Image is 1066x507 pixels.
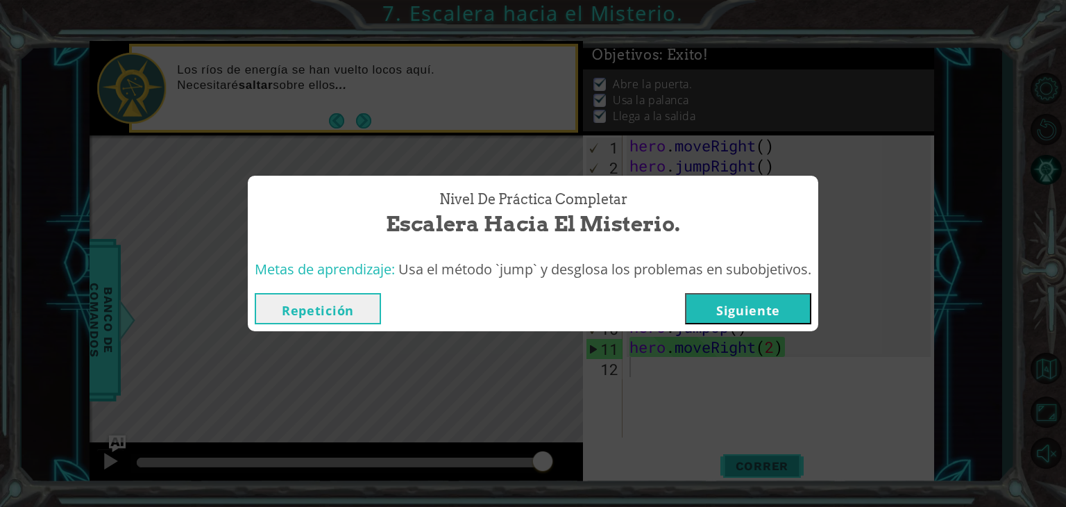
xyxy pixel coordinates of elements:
span: Escalera hacia el Misterio. [386,209,680,239]
button: Repetición [255,293,381,324]
span: Metas de aprendizaje: [255,260,395,279]
button: Siguiente [685,293,811,324]
span: Nivel de Práctica Completar [439,190,627,210]
span: Usa el método `jump` y desglosa los problemas en subobjetivos. [398,260,811,279]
